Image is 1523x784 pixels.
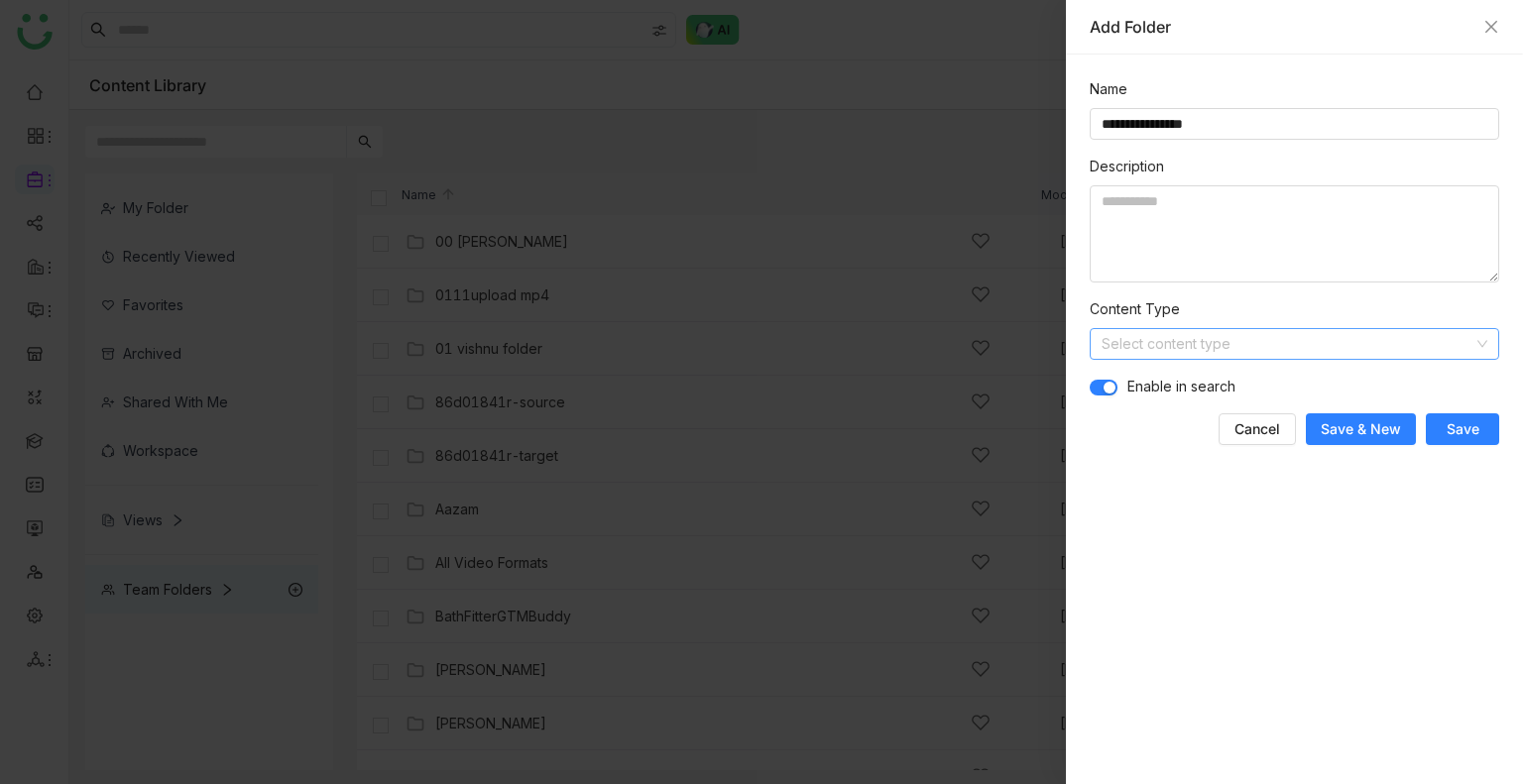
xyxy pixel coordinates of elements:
[1090,298,1180,320] label: Content Type
[1090,16,1473,38] div: Add Folder
[1483,19,1499,35] button: Close
[1219,413,1296,445] button: Cancel
[1127,376,1235,397] span: Enable in search
[1447,419,1479,439] span: Save
[1321,419,1401,439] span: Save & New
[1234,419,1280,439] span: Cancel
[1426,413,1499,445] button: Save
[1306,413,1416,445] button: Save & New
[1090,78,1127,100] label: Name
[1090,156,1164,177] label: Description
